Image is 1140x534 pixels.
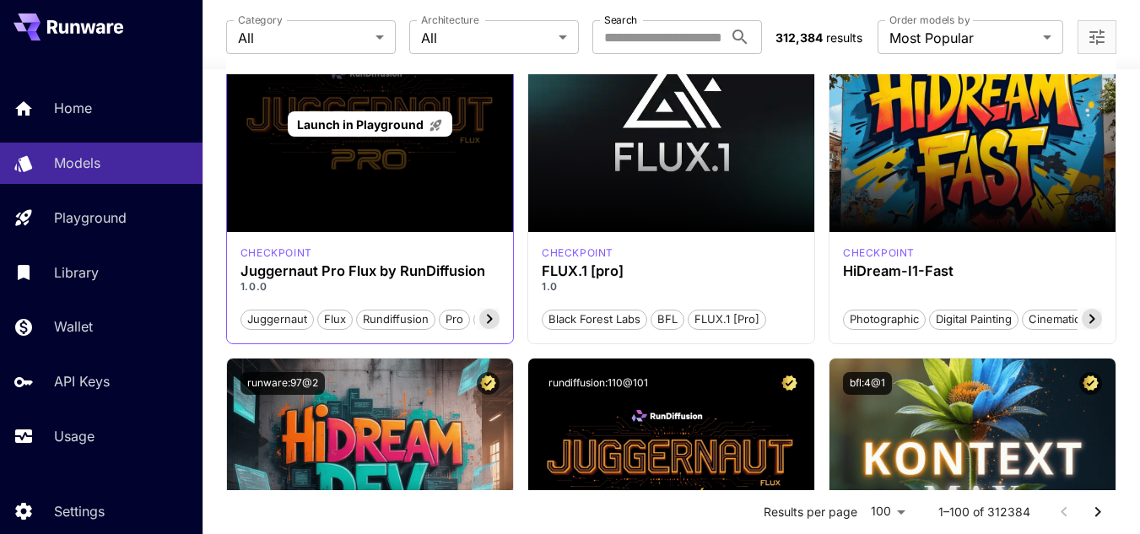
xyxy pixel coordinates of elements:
label: Search [604,13,637,27]
p: 1–100 of 312384 [938,504,1030,521]
button: Digital Painting [929,308,1018,330]
button: runware:97@2 [240,372,325,395]
p: Playground [54,208,127,228]
button: Go to next page [1081,495,1115,529]
span: photorealism [474,311,554,328]
p: Home [54,98,92,118]
button: Open more filters [1087,27,1107,48]
button: photorealism [473,308,554,330]
h3: Juggernaut Pro Flux by RunDiffusion [240,263,500,279]
button: FLUX.1 [pro] [688,308,766,330]
p: Wallet [54,316,93,337]
button: Black Forest Labs [542,308,647,330]
button: juggernaut [240,308,314,330]
button: Certified Model – Vetted for best performance and includes a commercial license. [1079,372,1102,395]
p: Models [54,153,100,173]
div: fluxpro [542,245,613,261]
p: checkpoint [240,245,312,261]
span: results [826,30,862,45]
button: rundiffusion [356,308,435,330]
p: Usage [54,426,95,446]
p: Results per page [764,504,857,521]
span: Most Popular [889,28,1036,48]
label: Architecture [421,13,478,27]
p: checkpoint [843,245,915,261]
div: 100 [864,499,911,524]
button: BFL [651,308,684,330]
span: All [238,28,369,48]
p: 1.0.0 [240,279,500,294]
span: 312,384 [775,30,823,45]
a: Launch in Playground [288,111,452,138]
button: rundiffusion:110@101 [542,372,655,395]
div: FLUX.1 D [240,245,312,261]
button: pro [439,308,470,330]
p: 1.0 [542,279,801,294]
span: flux [318,311,352,328]
span: juggernaut [241,311,313,328]
span: Launch in Playground [297,117,424,132]
p: API Keys [54,371,110,391]
span: FLUX.1 [pro] [689,311,765,328]
p: Library [54,262,99,283]
label: Category [238,13,283,27]
div: HiDream Fast [843,245,915,261]
button: Photographic [843,308,926,330]
p: checkpoint [542,245,613,261]
button: Certified Model – Vetted for best performance and includes a commercial license. [477,372,500,395]
span: Black Forest Labs [543,311,646,328]
span: rundiffusion [357,311,435,328]
span: All [421,28,552,48]
h3: HiDream-I1-Fast [843,263,1102,279]
h3: FLUX.1 [pro] [542,263,801,279]
button: Certified Model – Vetted for best performance and includes a commercial license. [778,372,801,395]
span: Digital Painting [930,311,1018,328]
span: pro [440,311,469,328]
span: Photographic [844,311,925,328]
span: BFL [651,311,683,328]
button: flux [317,308,353,330]
button: Cinematic [1022,308,1087,330]
span: Cinematic [1023,311,1086,328]
label: Order models by [889,13,970,27]
p: Settings [54,501,105,521]
button: bfl:4@1 [843,372,892,395]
